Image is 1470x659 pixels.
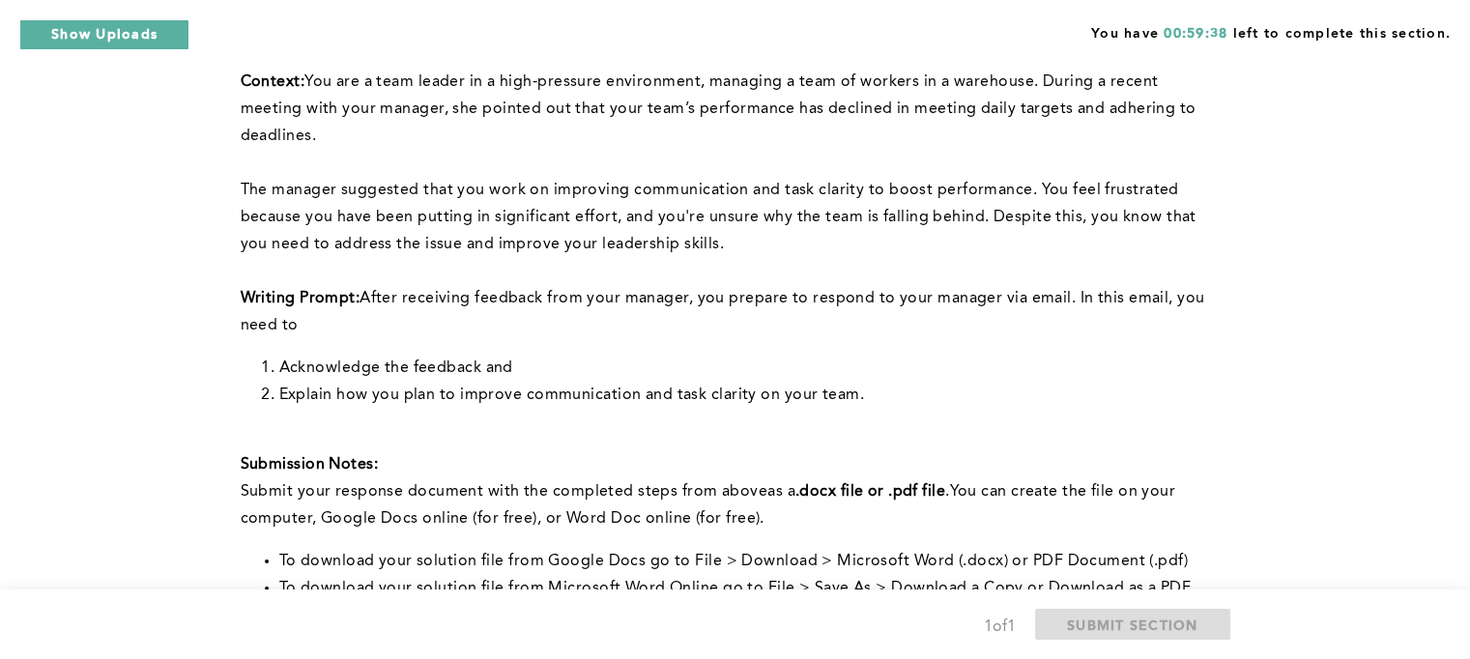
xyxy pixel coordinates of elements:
[19,19,189,50] button: Show Uploads
[356,291,360,306] strong: :
[241,74,305,90] strong: Context:
[241,183,1201,252] span: The manager suggested that you work on improving communication and task clarity to boost performa...
[984,614,1016,641] div: 1 of 1
[795,484,945,500] strong: .docx file or .pdf file
[767,484,795,500] span: as a
[241,291,356,306] strong: Writing Prompt
[1091,19,1451,43] span: You have left to complete this section.
[241,74,1200,144] span: You are a team leader in a high-pressure environment, managing a team of workers in a warehouse. ...
[1164,27,1227,41] span: 00:59:38
[1067,616,1198,634] span: SUBMIT SECTION
[279,387,864,403] span: Explain how you plan to improve communication and task clarity on your team.
[279,575,1223,602] li: To download your solution file from Microsoft Word Online go to File > Save As > Download a Copy ...
[241,484,488,500] span: Submit your response document
[279,548,1223,575] li: To download your solution file from Google Docs go to File > Download > Microsoft Word (.docx) or...
[1035,609,1230,640] button: SUBMIT SECTION
[241,478,1223,532] p: with the completed steps from above You can create the file on your computer, Google Docs online ...
[279,360,513,376] span: Acknowledge the feedback and
[945,484,949,500] span: .
[241,291,1209,333] span: After receiving feedback from your manager, you prepare to respond to your manager via email. In ...
[241,457,378,473] strong: Submission Notes:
